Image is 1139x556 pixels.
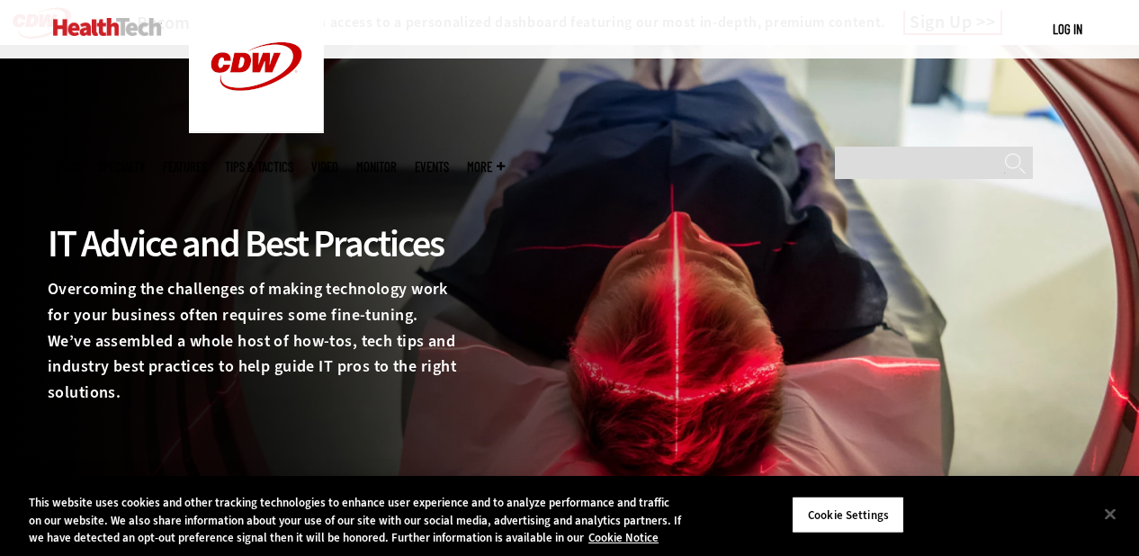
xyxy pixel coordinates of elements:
[1090,494,1130,534] button: Close
[1053,21,1082,37] a: Log in
[588,530,659,545] a: More information about your privacy
[29,494,684,547] div: This website uses cookies and other tracking technologies to enhance user experience and to analy...
[311,160,338,174] a: Video
[163,160,207,174] a: Features
[1053,20,1082,39] div: User menu
[792,496,904,534] button: Cookie Settings
[48,220,465,268] div: IT Advice and Best Practices
[53,18,162,36] img: Home
[467,160,505,174] span: More
[48,160,80,174] span: Topics
[98,160,145,174] span: Specialty
[48,276,465,406] p: Overcoming the challenges of making technology work for your business often requires some fine-tu...
[189,119,324,138] a: CDW
[415,160,449,174] a: Events
[356,160,397,174] a: MonITor
[225,160,293,174] a: Tips & Tactics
